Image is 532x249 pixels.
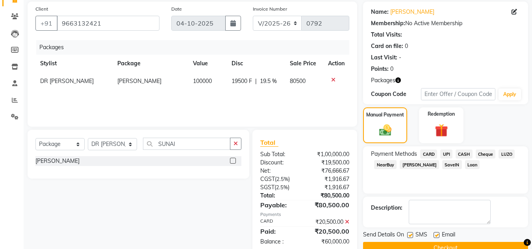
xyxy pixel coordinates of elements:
[371,76,395,85] span: Packages
[499,89,521,100] button: Apply
[305,200,355,210] div: ₹80,500.00
[499,149,515,159] span: LUZO
[400,160,439,169] span: [PERSON_NAME]
[171,6,182,13] label: Date
[371,42,403,50] div: Card on file:
[35,157,80,165] div: [PERSON_NAME]
[374,160,397,169] span: NearBuy
[255,77,257,85] span: |
[371,8,389,16] div: Name:
[405,42,408,50] div: 0
[428,111,455,118] label: Redemption
[371,19,405,28] div: Membership:
[442,231,455,240] span: Email
[254,227,305,236] div: Paid:
[260,211,349,218] div: Payments
[371,19,520,28] div: No Active Membership
[35,6,48,13] label: Client
[305,183,355,192] div: ₹1,916.67
[305,150,355,159] div: ₹1,00,000.00
[227,55,285,72] th: Disc
[254,150,305,159] div: Sub Total:
[305,238,355,246] div: ₹60,000.00
[371,53,397,62] div: Last Visit:
[476,149,496,159] span: Cheque
[390,8,434,16] a: [PERSON_NAME]
[36,40,355,55] div: Packages
[371,150,417,158] span: Payment Methods
[371,31,402,39] div: Total Visits:
[40,77,94,85] span: DR [PERSON_NAME]
[305,192,355,200] div: ₹80,500.00
[254,192,305,200] div: Total:
[290,77,306,85] span: 80500
[117,77,161,85] span: [PERSON_NAME]
[57,16,159,31] input: Search by Name/Mobile/Email/Code
[371,90,421,98] div: Coupon Code
[254,183,305,192] div: ( )
[371,204,402,212] div: Description:
[442,160,462,169] span: SaveIN
[254,159,305,167] div: Discount:
[260,175,275,183] span: CGST
[285,55,324,72] th: Sale Price
[193,77,212,85] span: 100000
[113,55,188,72] th: Package
[260,77,277,85] span: 19.5 %
[440,149,452,159] span: UPI
[323,55,349,72] th: Action
[420,149,437,159] span: CARD
[254,218,305,226] div: CARD
[35,16,57,31] button: +91
[254,175,305,183] div: ( )
[421,88,495,100] input: Enter Offer / Coupon Code
[276,184,288,190] span: 2.5%
[143,138,230,150] input: Search
[254,167,305,175] div: Net:
[254,200,305,210] div: Payable:
[431,122,452,138] img: _gift.svg
[35,55,113,72] th: Stylist
[276,176,288,182] span: 2.5%
[305,167,355,175] div: ₹76,666.67
[253,6,287,13] label: Invoice Number
[260,184,274,191] span: SGST
[232,77,252,85] span: 19500 F
[375,123,395,137] img: _cash.svg
[415,231,427,240] span: SMS
[390,65,393,73] div: 0
[465,160,480,169] span: Loan
[305,227,355,236] div: ₹20,500.00
[399,53,401,62] div: -
[456,149,473,159] span: CASH
[366,111,404,118] label: Manual Payment
[254,238,305,246] div: Balance :
[305,218,355,226] div: ₹20,500.00
[260,138,278,147] span: Total
[188,55,227,72] th: Value
[371,65,389,73] div: Points:
[305,159,355,167] div: ₹19,500.00
[363,231,404,240] span: Send Details On
[305,175,355,183] div: ₹1,916.67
